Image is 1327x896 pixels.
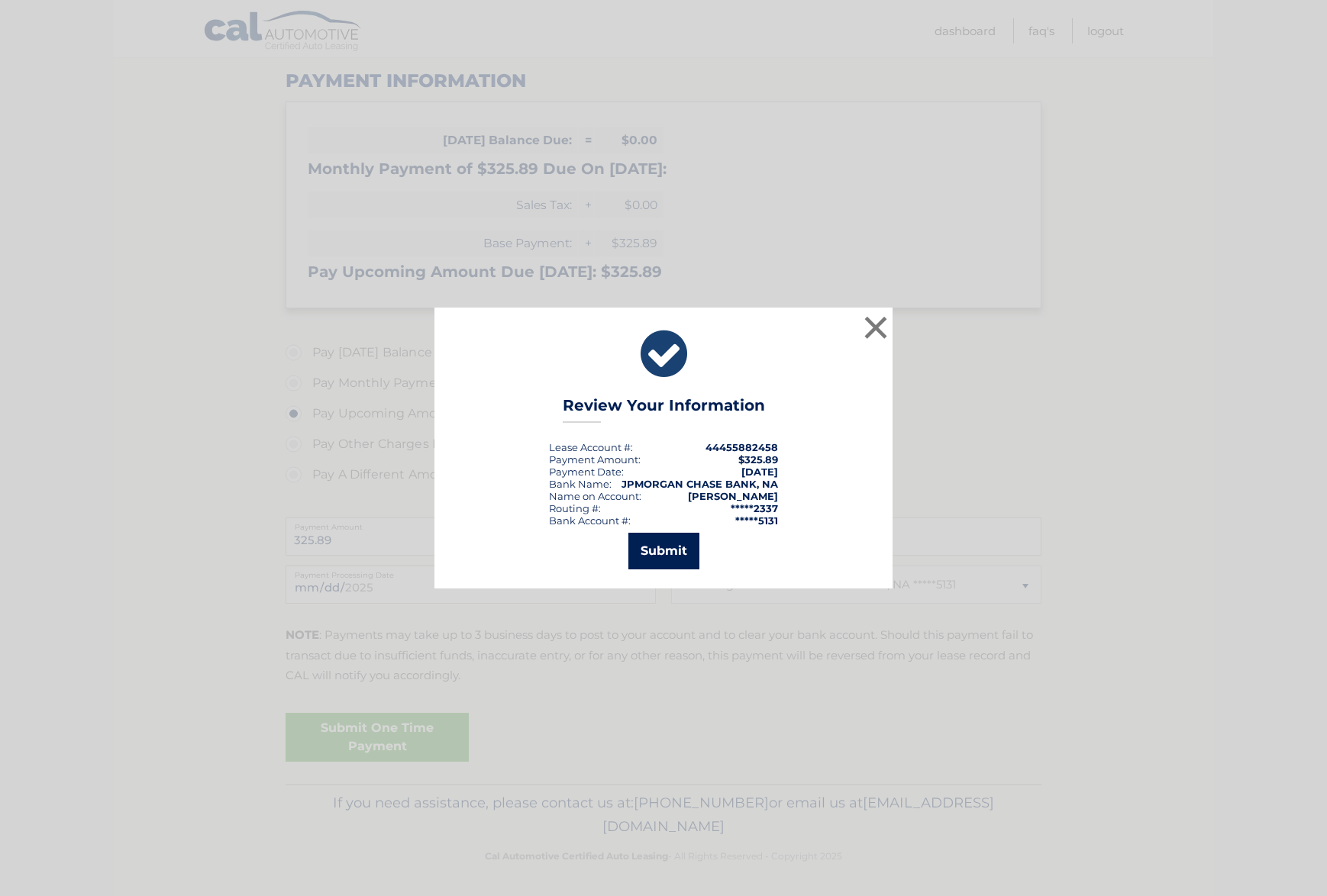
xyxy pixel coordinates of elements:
div: Name on Account: [549,490,641,502]
div: Bank Name: [549,478,612,490]
div: : [549,466,624,478]
strong: JPMORGAN CHASE BANK, NA [622,478,778,490]
strong: 44455882458 [705,441,778,453]
div: Bank Account #: [549,514,631,527]
div: Payment Amount: [549,453,641,466]
button: × [860,312,891,343]
span: Payment Date [549,466,622,478]
button: Submit [628,533,699,569]
strong: [PERSON_NAME] [688,490,778,502]
span: [DATE] [741,466,778,478]
div: Routing #: [549,502,601,514]
h3: Review Your Information [563,396,765,423]
div: Lease Account #: [549,441,633,453]
span: $325.89 [738,453,778,466]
